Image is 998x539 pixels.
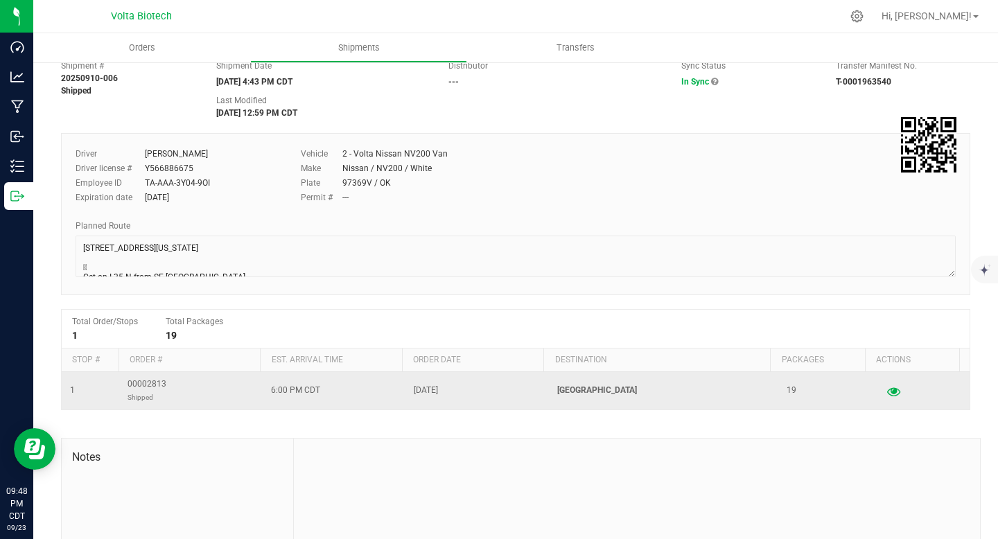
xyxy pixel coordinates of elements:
[271,384,320,397] span: 6:00 PM CDT
[301,162,342,175] label: Make
[787,384,796,397] span: 19
[342,148,448,160] div: 2 - Volta Nissan NV200 Van
[145,191,169,204] div: [DATE]
[402,348,543,372] th: Order date
[111,10,172,22] span: Volta Biotech
[414,384,438,397] span: [DATE]
[848,10,866,23] div: Manage settings
[61,60,195,72] span: Shipment #
[72,330,78,341] strong: 1
[110,42,174,54] span: Orders
[342,191,349,204] div: ---
[6,485,27,522] p: 09:48 PM CDT
[250,33,467,62] a: Shipments
[216,108,297,118] strong: [DATE] 12:59 PM CDT
[128,378,166,404] span: 00002813
[76,191,145,204] label: Expiration date
[770,348,864,372] th: Packages
[10,189,24,203] inline-svg: Outbound
[72,317,138,326] span: Total Order/Stops
[61,86,91,96] strong: Shipped
[216,77,292,87] strong: [DATE] 4:43 PM CDT
[342,162,432,175] div: Nissan / NV200 / White
[901,117,956,173] qrcode: 20250910-006
[342,177,391,189] div: 97369V / OK
[301,148,342,160] label: Vehicle
[260,348,401,372] th: Est. arrival time
[216,60,272,72] label: Shipment Date
[128,391,166,404] p: Shipped
[538,42,613,54] span: Transfers
[301,191,342,204] label: Permit #
[10,130,24,143] inline-svg: Inbound
[70,384,75,397] span: 1
[10,40,24,54] inline-svg: Dashboard
[145,162,193,175] div: Y566886675
[301,177,342,189] label: Plate
[467,33,684,62] a: Transfers
[166,330,177,341] strong: 19
[6,522,27,533] p: 09/23
[557,384,770,397] p: [GEOGRAPHIC_DATA]
[166,317,223,326] span: Total Packages
[76,162,145,175] label: Driver license #
[72,449,283,466] span: Notes
[882,10,972,21] span: Hi, [PERSON_NAME]!
[61,73,118,83] strong: 20250910-006
[681,60,726,72] label: Sync Status
[681,77,709,87] span: In Sync
[145,177,210,189] div: TA-AAA-3Y04-9OI
[216,94,267,107] label: Last Modified
[448,77,459,87] strong: ---
[76,148,145,160] label: Driver
[119,348,260,372] th: Order #
[145,148,208,160] div: [PERSON_NAME]
[10,159,24,173] inline-svg: Inventory
[62,348,119,372] th: Stop #
[10,70,24,84] inline-svg: Analytics
[901,117,956,173] img: Scan me!
[14,428,55,470] iframe: Resource center
[836,60,917,72] label: Transfer Manifest No.
[10,100,24,114] inline-svg: Manufacturing
[319,42,399,54] span: Shipments
[865,348,959,372] th: Actions
[33,33,250,62] a: Orders
[76,221,130,231] span: Planned Route
[448,60,488,72] label: Distributor
[836,77,891,87] strong: T-0001963540
[543,348,770,372] th: Destination
[76,177,145,189] label: Employee ID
